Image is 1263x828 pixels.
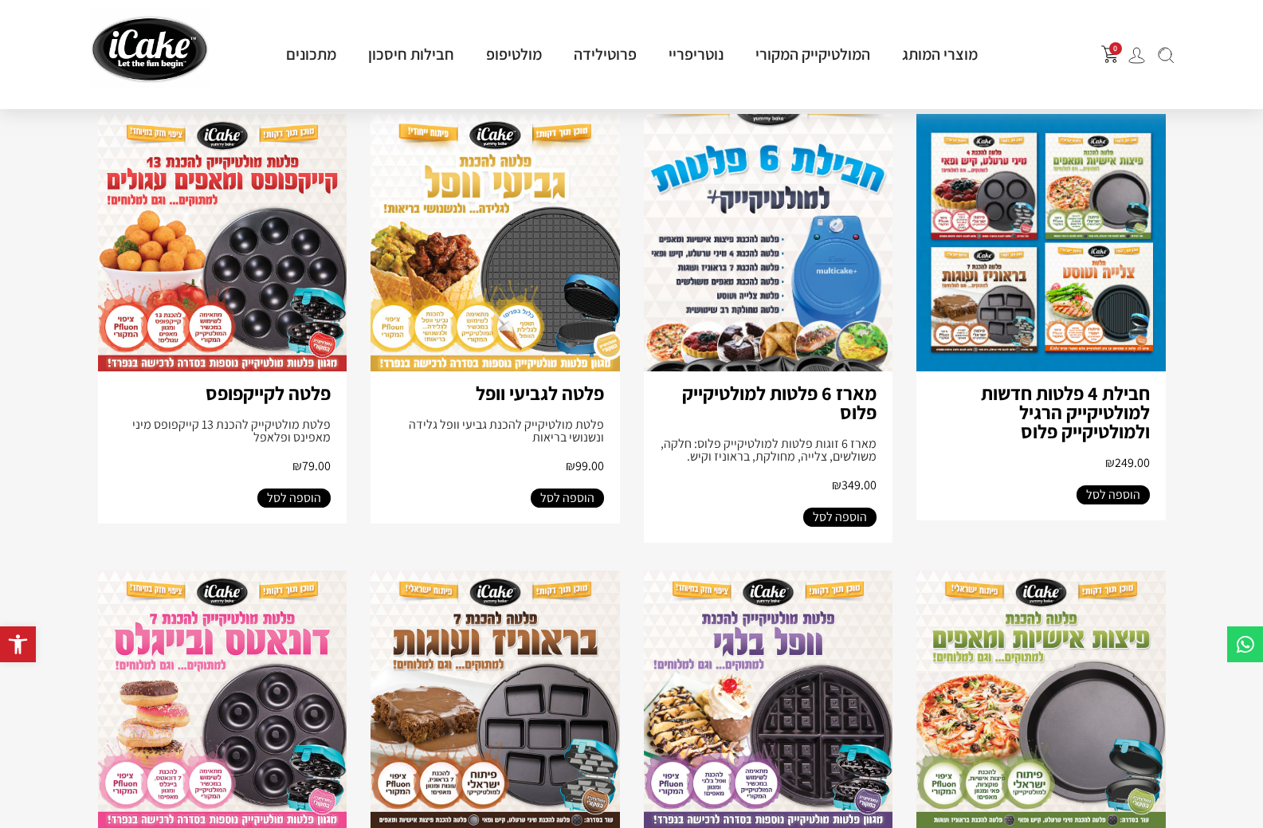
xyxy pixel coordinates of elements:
[1105,454,1150,471] span: 249.00
[886,44,994,65] a: מוצרי המותג
[832,477,841,493] span: ₪
[531,489,604,508] a: הוספה לסל
[1105,454,1115,471] span: ₪
[386,418,604,444] div: פלטת מולטיקייק להכנת גביעי וופל גלידה ונשנושי בריאות
[981,380,1150,444] a: חבילת 4 פלטות חדשות למולטיקייק הרגיל ולמולטיקייק פלוס
[813,508,867,527] span: הוספה לסל
[566,457,575,474] span: ₪
[540,489,594,508] span: הוספה לסל
[660,438,877,463] div: מארז 6 זוגות פלטות למולטיקייק פלוס: חלקה, משולשים, צלייה, מחולקת, בראוניז וקיש.
[1086,485,1140,504] span: הוספה לסל
[292,457,331,474] span: 79.00
[206,380,331,406] a: פלטה לקייקפופס
[566,457,604,474] span: 99.00
[470,44,558,65] a: מולטיפופ
[653,44,739,65] a: נוטריפריי
[803,508,877,527] a: הוספה לסל
[1077,485,1150,504] a: הוספה לסל
[270,44,352,65] a: מתכונים
[739,44,886,65] a: המולטיקייק המקורי
[476,380,604,406] a: פלטה לגביעי וופל
[292,457,302,474] span: ₪
[832,477,877,493] span: 349.00
[1109,42,1122,55] span: 0
[267,489,321,508] span: הוספה לסל
[352,44,470,65] a: חבילות חיסכון
[558,44,653,65] a: פרוטילידה
[682,380,877,425] a: מארז 6 פלטות למולטיקייק פלוס
[257,489,331,508] a: הוספה לסל
[1101,45,1119,63] button: פתח עגלת קניות צדדית
[1101,45,1119,63] img: shopping-cart.png
[114,418,331,444] div: פלטת מולטיקייק להכנת 13 קייקפופס מיני מאפינס ופלאפל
